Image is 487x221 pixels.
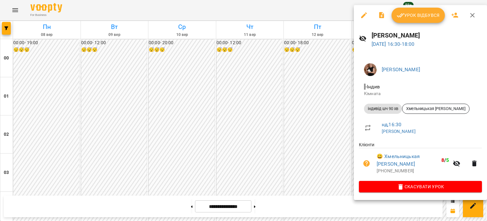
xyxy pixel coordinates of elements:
a: [PERSON_NAME] [382,66,420,73]
a: нд , 16:30 [382,121,401,128]
span: - Індив [364,84,381,90]
span: Скасувати Урок [364,183,477,190]
div: Хмельницькая [PERSON_NAME] [402,104,470,114]
h6: [PERSON_NAME] [372,31,482,40]
button: Візит ще не сплачено. Додати оплату? [359,156,374,171]
span: 5 [446,157,449,163]
a: 😀 Хмельницькая [PERSON_NAME] [377,153,439,168]
ul: Клієнти [359,142,482,181]
span: Хмельницькая [PERSON_NAME] [402,106,469,112]
span: Урок відбувся [397,11,440,19]
button: Скасувати Урок [359,181,482,192]
a: [DATE] 16:30-18:00 [372,41,415,47]
b: / [441,157,449,163]
button: Урок відбувся [392,8,445,23]
span: індивід шч 90 хв [364,106,402,112]
p: [PHONE_NUMBER] [377,168,449,174]
img: 5944c1aeb726a5a997002a54cb6a01a3.jpg [364,63,377,76]
a: [PERSON_NAME] [382,129,416,134]
span: 8 [441,157,444,163]
p: Кімната [364,91,477,97]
